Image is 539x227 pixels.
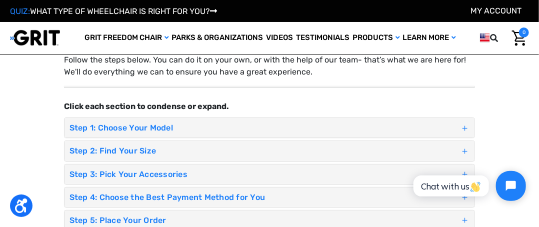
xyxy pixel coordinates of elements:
a: Videos [264,22,294,54]
input: Search [504,27,509,48]
img: us.png [480,31,490,44]
iframe: Tidio Chat [402,162,534,209]
a: Learn More [401,22,457,54]
a: Cart with 0 items [509,27,529,48]
h4: Step 5: Place Your Order [69,215,460,225]
span: 0 [519,27,529,37]
a: GRIT Freedom Chair [83,22,170,54]
a: Products [351,22,401,54]
h4: Step 2: Find Your Size [69,146,460,155]
h4: Step 3: Pick Your Accessories [69,169,460,179]
img: GRIT All-Terrain Wheelchair and Mobility Equipment [10,29,60,46]
a: Parks & Organizations [170,22,264,54]
p: Follow the steps below. You can do it on your own, or with the help of our team- that’s what we a... [64,54,475,78]
span: QUIZ: [10,6,30,16]
img: Cart [512,30,526,46]
a: Account [470,6,521,15]
strong: Click each section to condense or expand. [64,101,229,111]
a: Testimonials [294,22,351,54]
h4: Step 4: Choose the Best Payment Method for You [69,192,460,202]
a: QUIZ:WHAT TYPE OF WHEELCHAIR IS RIGHT FOR YOU? [10,6,217,16]
h4: Step 1: Choose Your Model [69,123,460,132]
